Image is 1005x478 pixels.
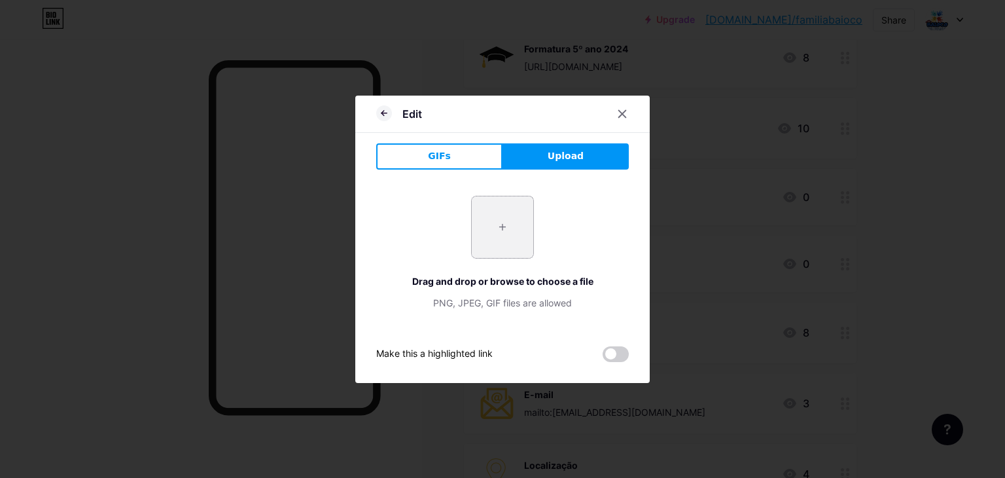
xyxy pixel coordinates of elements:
div: Make this a highlighted link [376,346,493,362]
span: Upload [548,149,584,163]
div: PNG, JPEG, GIF files are allowed [376,296,629,310]
div: Drag and drop or browse to choose a file [376,274,629,288]
div: Edit [402,106,422,122]
span: GIFs [428,149,451,163]
button: GIFs [376,143,502,170]
button: Upload [502,143,629,170]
